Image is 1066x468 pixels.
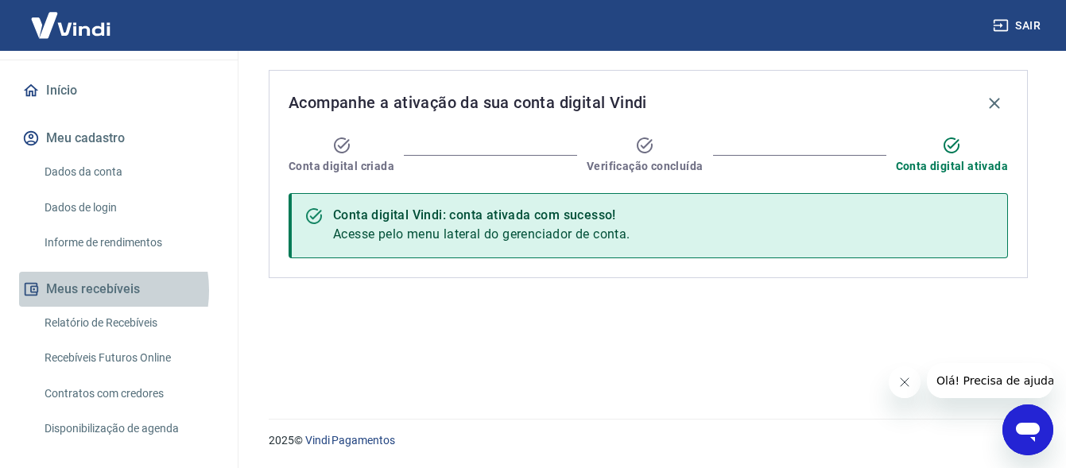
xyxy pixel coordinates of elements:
[10,11,134,24] span: Olá! Precisa de ajuda?
[289,158,394,174] span: Conta digital criada
[927,363,1053,398] iframe: Mensagem da empresa
[1002,404,1053,455] iframe: Botão para abrir a janela de mensagens
[38,412,219,445] a: Disponibilização de agenda
[38,377,219,410] a: Contratos com credores
[269,432,1028,449] p: 2025 ©
[19,73,219,108] a: Início
[19,272,219,307] button: Meus recebíveis
[38,307,219,339] a: Relatório de Recebíveis
[896,158,1008,174] span: Conta digital ativada
[19,121,219,156] button: Meu cadastro
[38,191,219,224] a: Dados de login
[38,156,219,188] a: Dados da conta
[333,206,630,225] div: Conta digital Vindi: conta ativada com sucesso!
[990,11,1047,41] button: Sair
[587,158,703,174] span: Verificação concluída
[289,90,647,115] span: Acompanhe a ativação da sua conta digital Vindi
[333,226,630,242] span: Acesse pelo menu lateral do gerenciador de conta.
[305,434,395,447] a: Vindi Pagamentos
[38,342,219,374] a: Recebíveis Futuros Online
[38,226,219,259] a: Informe de rendimentos
[889,366,921,398] iframe: Fechar mensagem
[19,1,122,49] img: Vindi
